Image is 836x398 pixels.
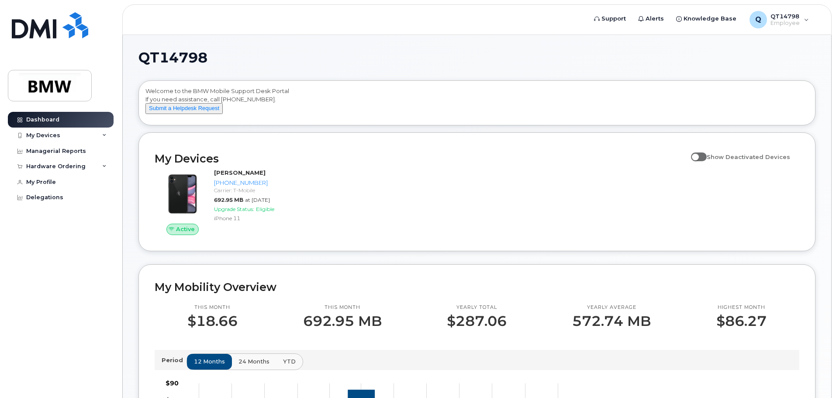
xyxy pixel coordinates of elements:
h2: My Mobility Overview [155,280,799,294]
p: Yearly average [572,304,651,311]
p: $287.06 [447,313,507,329]
p: This month [187,304,238,311]
span: Show Deactivated Devices [707,153,790,160]
a: Active[PERSON_NAME][PHONE_NUMBER]Carrier: T-Mobile692.95 MBat [DATE]Upgrade Status:EligibleiPhone 11 [155,169,308,235]
button: Submit a Helpdesk Request [145,103,223,114]
div: [PHONE_NUMBER] [214,179,304,187]
p: 692.95 MB [303,313,382,329]
p: Highest month [716,304,767,311]
span: Upgrade Status: [214,206,254,212]
p: This month [303,304,382,311]
span: 24 months [238,357,269,366]
span: at [DATE] [245,197,270,203]
tspan: $90 [166,379,179,387]
div: Carrier: T-Mobile [214,187,304,194]
img: iPhone_11.jpg [162,173,204,215]
span: Eligible [256,206,274,212]
p: Yearly total [447,304,507,311]
h2: My Devices [155,152,687,165]
p: Period [162,356,187,364]
span: QT14798 [138,51,207,64]
input: Show Deactivated Devices [691,149,698,156]
span: YTD [283,357,296,366]
p: 572.74 MB [572,313,651,329]
p: $18.66 [187,313,238,329]
div: Welcome to the BMW Mobile Support Desk Portal If you need assistance, call [PHONE_NUMBER]. [145,87,808,122]
a: Submit a Helpdesk Request [145,104,223,111]
strong: [PERSON_NAME] [214,169,266,176]
p: $86.27 [716,313,767,329]
iframe: Messenger Launcher [798,360,829,391]
div: iPhone 11 [214,215,304,222]
span: Active [176,225,195,233]
span: 692.95 MB [214,197,243,203]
